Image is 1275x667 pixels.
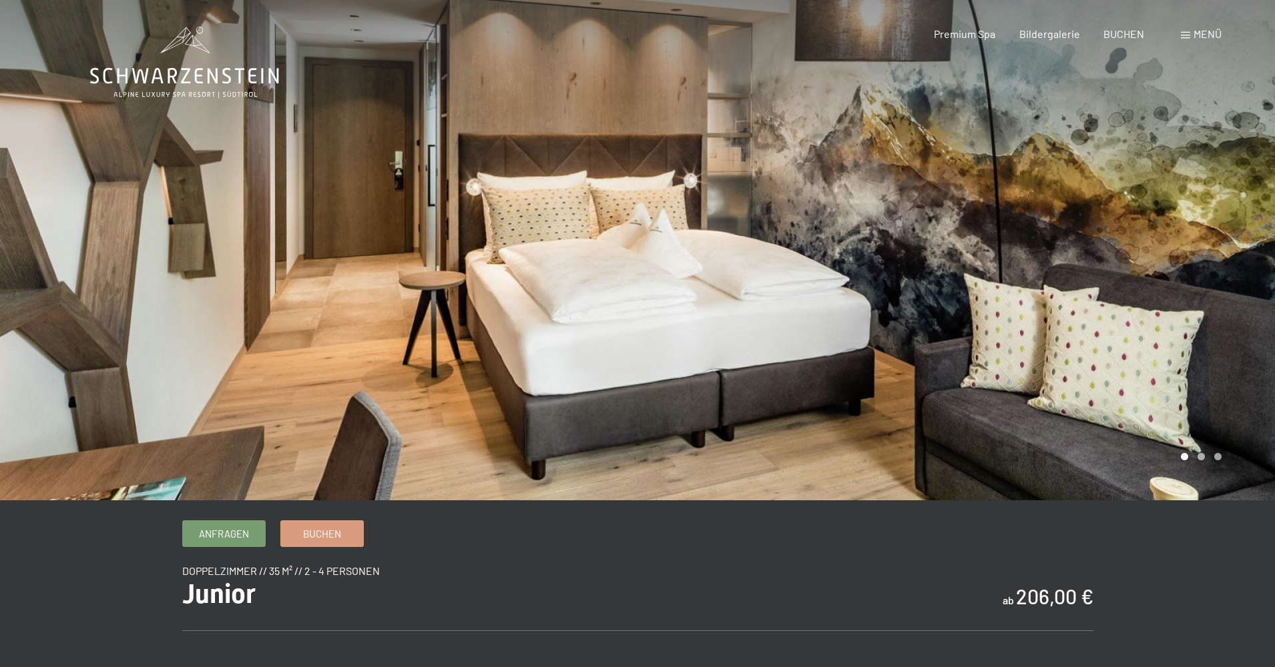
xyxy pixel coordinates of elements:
[182,578,256,610] span: Junior
[183,521,265,546] a: Anfragen
[199,527,249,541] span: Anfragen
[281,521,363,546] a: Buchen
[1019,27,1080,40] a: Bildergalerie
[1194,27,1222,40] span: Menü
[182,564,380,577] span: Doppelzimmer // 35 m² // 2 - 4 Personen
[1016,584,1093,608] b: 206,00 €
[1003,594,1014,606] span: ab
[1103,27,1144,40] a: BUCHEN
[934,27,995,40] a: Premium Spa
[303,527,341,541] span: Buchen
